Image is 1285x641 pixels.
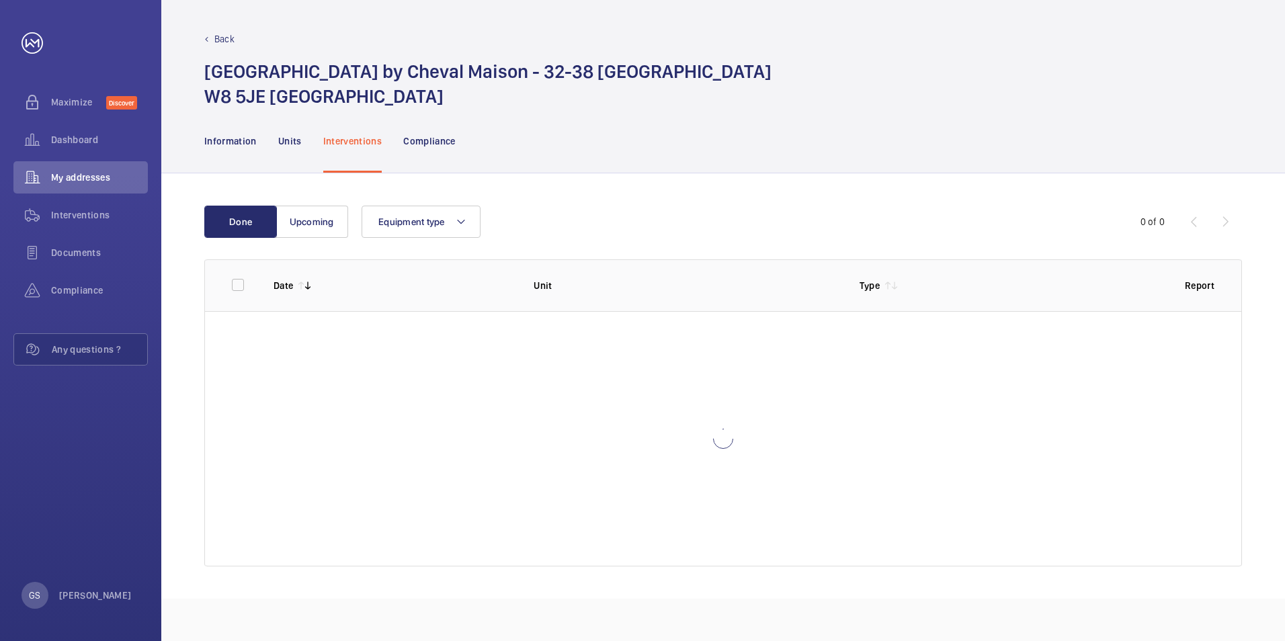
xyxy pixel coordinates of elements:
h1: [GEOGRAPHIC_DATA] by Cheval Maison - 32-38 [GEOGRAPHIC_DATA] W8 5JE [GEOGRAPHIC_DATA] [204,59,772,109]
p: Unit [534,279,837,292]
p: [PERSON_NAME] [59,589,132,602]
p: Units [278,134,302,148]
span: Maximize [51,95,106,109]
p: Date [274,279,293,292]
p: Back [214,32,235,46]
p: Compliance [403,134,456,148]
span: Dashboard [51,133,148,146]
span: Equipment type [378,216,445,227]
p: Type [860,279,880,292]
p: GS [29,589,40,602]
span: My addresses [51,171,148,184]
button: Done [204,206,277,238]
div: 0 of 0 [1141,215,1165,228]
p: Information [204,134,257,148]
button: Upcoming [276,206,348,238]
span: Discover [106,96,137,110]
span: Any questions ? [52,343,147,356]
span: Documents [51,246,148,259]
p: Interventions [323,134,382,148]
span: Interventions [51,208,148,222]
p: Report [1185,279,1214,292]
button: Equipment type [362,206,481,238]
span: Compliance [51,284,148,297]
